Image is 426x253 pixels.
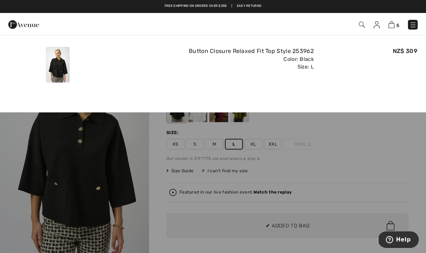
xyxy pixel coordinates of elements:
img: Search [359,22,365,28]
a: Easy Returns [237,4,262,9]
a: 1ère Avenue [8,21,39,27]
div: Color: Black Size: L [112,56,314,71]
img: 1ère Avenue [8,17,39,32]
img: Shopping Bag [388,21,395,28]
img: Button Closure Relaxed Fit Top Style 253962 [46,47,70,83]
img: My Info [374,21,380,28]
span: 5 [396,23,399,28]
iframe: Opens a widget where you can find more information [379,231,419,249]
a: 5 [388,20,399,29]
span: NZ$ 309 [393,48,417,54]
a: Free shipping on orders over $250 [165,4,227,9]
a: Button Closure Relaxed Fit Top Style 253962 [189,48,314,54]
span: | [231,4,232,9]
img: Menu [409,21,417,28]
